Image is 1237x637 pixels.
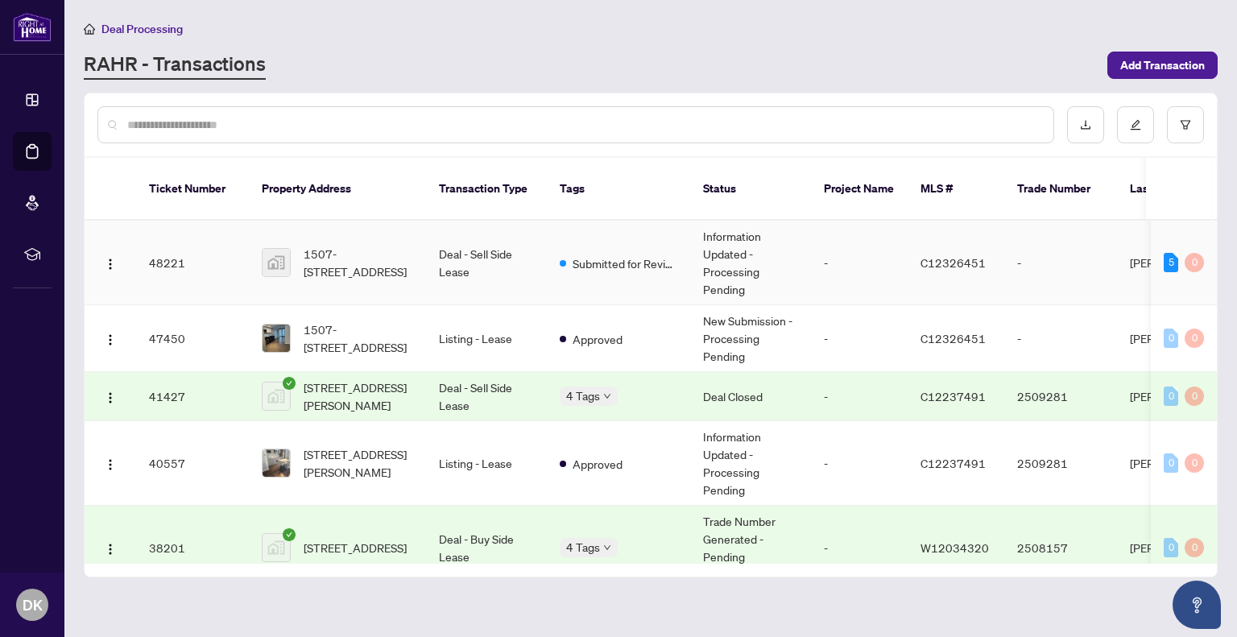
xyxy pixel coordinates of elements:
div: 5 [1164,253,1178,272]
td: 38201 [136,506,249,590]
td: Information Updated - Processing Pending [690,421,811,506]
button: download [1067,106,1104,143]
button: Add Transaction [1107,52,1218,79]
td: 48221 [136,221,249,305]
th: MLS # [908,158,1004,221]
img: logo [13,12,52,42]
span: Approved [573,455,623,473]
td: - [811,305,908,372]
button: Logo [97,383,123,409]
th: Project Name [811,158,908,221]
td: - [1004,305,1117,372]
span: 4 Tags [566,387,600,405]
button: filter [1167,106,1204,143]
div: 0 [1185,453,1204,473]
span: Submitted for Review [573,254,677,272]
a: RAHR - Transactions [84,51,266,80]
img: thumbnail-img [263,534,290,561]
span: home [84,23,95,35]
td: Deal - Sell Side Lease [426,372,547,421]
th: Property Address [249,158,426,221]
span: check-circle [283,377,296,390]
span: C12326451 [921,255,986,270]
img: thumbnail-img [263,249,290,276]
td: 2509281 [1004,372,1117,421]
span: C12237491 [921,389,986,403]
div: 0 [1164,387,1178,406]
span: [STREET_ADDRESS][PERSON_NAME] [304,378,413,414]
td: Deal - Sell Side Lease [426,221,547,305]
button: Logo [97,250,123,275]
td: Deal Closed [690,372,811,421]
img: thumbnail-img [263,383,290,410]
img: thumbnail-img [263,449,290,477]
td: - [811,221,908,305]
td: 2508157 [1004,506,1117,590]
th: Ticket Number [136,158,249,221]
div: 0 [1164,538,1178,557]
img: Logo [104,391,117,404]
span: 1507-[STREET_ADDRESS] [304,321,413,356]
td: 40557 [136,421,249,506]
button: Logo [97,450,123,476]
img: Logo [104,333,117,346]
td: 41427 [136,372,249,421]
span: [STREET_ADDRESS][PERSON_NAME] [304,445,413,481]
div: 0 [1185,253,1204,272]
span: Add Transaction [1120,52,1205,78]
img: Logo [104,543,117,556]
td: - [811,506,908,590]
td: Trade Number Generated - Pending Information [690,506,811,590]
td: Information Updated - Processing Pending [690,221,811,305]
span: 1507-[STREET_ADDRESS] [304,245,413,280]
img: Logo [104,458,117,471]
td: - [1004,221,1117,305]
img: thumbnail-img [263,325,290,352]
span: Approved [573,330,623,348]
td: - [811,372,908,421]
button: Logo [97,535,123,560]
button: edit [1117,106,1154,143]
td: Deal - Buy Side Lease [426,506,547,590]
td: 47450 [136,305,249,372]
span: DK [23,594,43,616]
button: Open asap [1173,581,1221,629]
td: Listing - Lease [426,421,547,506]
div: 0 [1164,329,1178,348]
th: Tags [547,158,690,221]
div: 0 [1164,453,1178,473]
span: W12034320 [921,540,989,555]
th: Trade Number [1004,158,1117,221]
td: - [811,421,908,506]
span: down [603,392,611,400]
span: 4 Tags [566,538,600,556]
span: [STREET_ADDRESS] [304,539,407,556]
span: C12326451 [921,331,986,345]
div: 0 [1185,329,1204,348]
span: filter [1180,119,1191,130]
div: 0 [1185,538,1204,557]
span: edit [1130,119,1141,130]
span: down [603,544,611,552]
button: Logo [97,325,123,351]
td: 2509281 [1004,421,1117,506]
th: Transaction Type [426,158,547,221]
div: 0 [1185,387,1204,406]
td: New Submission - Processing Pending [690,305,811,372]
span: C12237491 [921,456,986,470]
span: download [1080,119,1091,130]
img: Logo [104,258,117,271]
td: Listing - Lease [426,305,547,372]
span: Deal Processing [101,22,183,36]
span: check-circle [283,528,296,541]
th: Status [690,158,811,221]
